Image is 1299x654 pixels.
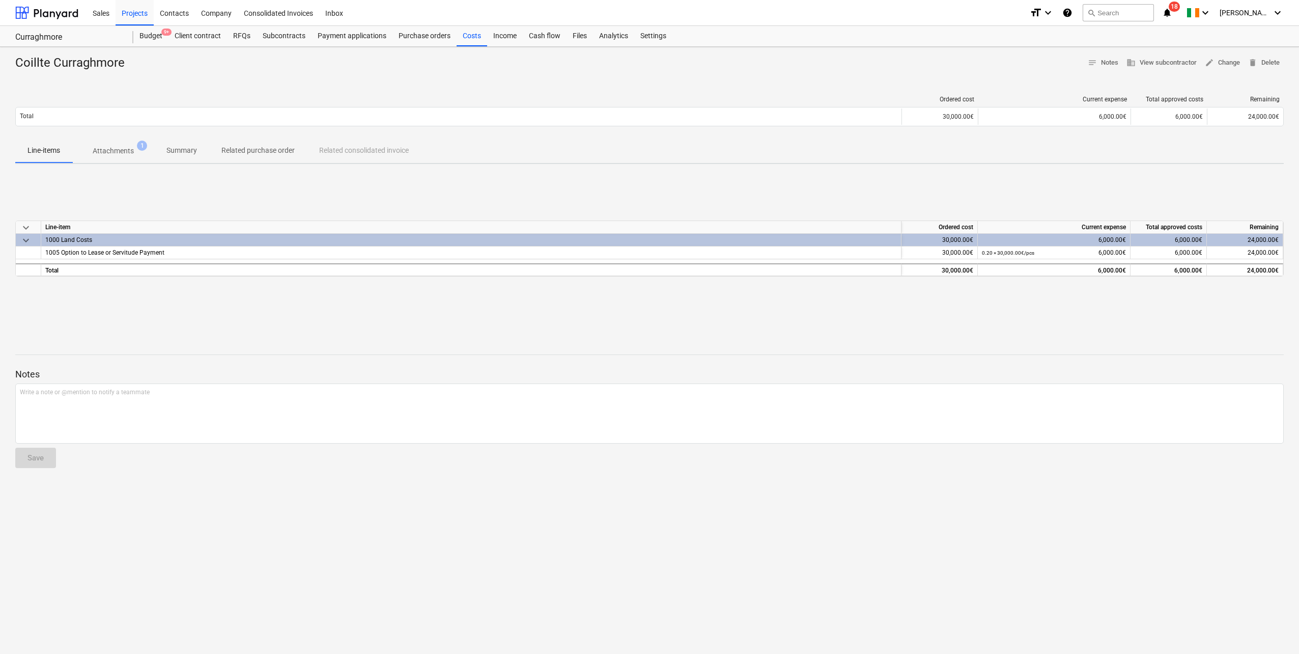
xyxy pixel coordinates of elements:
p: Total [20,112,34,121]
a: RFQs [227,26,257,46]
iframe: Chat Widget [1248,605,1299,654]
div: 24,000.00€ [1211,234,1279,247]
span: Notes [1088,57,1118,69]
p: Related purchase order [221,145,295,156]
div: Line-item [41,221,901,234]
div: 6,000.00€ [982,234,1126,247]
a: Analytics [593,26,634,46]
a: Subcontracts [257,26,312,46]
span: Delete [1248,57,1280,69]
div: 30,000.00€ [906,113,974,120]
button: Search [1083,4,1154,21]
div: Ordered cost [901,221,978,234]
div: Total [41,263,901,276]
span: search [1087,9,1095,17]
div: 24,000.00€ [1211,113,1279,120]
a: Costs [457,26,487,46]
div: 6,000.00€ [1135,247,1202,259]
a: Payment applications [312,26,392,46]
div: 30,000.00€ [906,264,973,277]
p: Attachments [93,146,134,156]
div: 24,000.00€ [1211,247,1279,259]
div: Remaining [1211,96,1280,103]
i: Knowledge base [1062,7,1072,19]
span: 1 [137,141,147,151]
div: Curraghmore [15,32,121,43]
span: [PERSON_NAME] [1220,9,1270,17]
div: Current expense [978,221,1131,234]
button: Change [1201,55,1244,71]
i: keyboard_arrow_down [1199,7,1211,19]
small: 0.20 × 30,000.00€ / pcs [982,250,1034,256]
span: edit [1205,58,1214,67]
div: 1000 Land Costs [45,234,897,246]
span: notes [1088,58,1097,67]
div: Total approved costs [1131,221,1207,234]
a: Budget9+ [133,26,168,46]
a: Client contract [168,26,227,46]
i: keyboard_arrow_down [1272,7,1284,19]
div: 6,000.00€ [1135,234,1202,247]
div: 6,000.00€ [1135,113,1203,120]
div: 30,000.00€ [906,234,973,247]
span: keyboard_arrow_down [20,234,32,247]
span: 9+ [161,29,172,36]
div: Current expense [982,96,1127,103]
i: format_size [1030,7,1042,19]
div: Ordered cost [906,96,974,103]
span: Change [1205,57,1240,69]
i: notifications [1162,7,1172,19]
span: View subcontractor [1126,57,1197,69]
span: business [1126,58,1136,67]
p: Notes [15,368,1284,380]
div: Budget [133,26,168,46]
a: Settings [634,26,672,46]
div: 6,000.00€ [982,113,1126,120]
span: keyboard_arrow_down [20,222,32,234]
div: 24,000.00€ [1211,264,1279,277]
p: Line-items [27,145,60,156]
button: Delete [1244,55,1284,71]
div: 6,000.00€ [982,247,1126,259]
a: Income [487,26,523,46]
span: delete [1248,58,1257,67]
a: Cash flow [523,26,567,46]
div: 6,000.00€ [1135,264,1202,277]
a: Purchase orders [392,26,457,46]
div: Remaining [1207,221,1283,234]
div: 6,000.00€ [982,264,1126,277]
div: Coillte Curraghmore [15,55,133,71]
a: Files [567,26,593,46]
p: Summary [166,145,197,156]
div: Total approved costs [1135,96,1203,103]
span: 18 [1169,2,1180,12]
i: keyboard_arrow_down [1042,7,1054,19]
button: View subcontractor [1122,55,1201,71]
span: 1005 Option to Lease or Servitude Payment [45,249,164,256]
div: 30,000.00€ [906,247,973,259]
button: Notes [1084,55,1122,71]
